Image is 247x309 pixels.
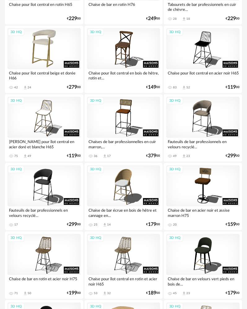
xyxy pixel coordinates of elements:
a: 3D HQ Chaise de bar en rotin et acier noir H75 71 Download icon 50 €19900 [5,231,83,299]
span: Download icon [182,291,186,296]
div: 42 [14,86,18,89]
div: € 00 [67,291,81,295]
div: 18 [186,17,190,21]
a: 3D HQ Fauteuils de bar professionnels en velours recyclé... 49 Download icon 23 €29900 [164,94,242,162]
div: Chaise pour îlot central en bois de hêtre, rotin et... [87,69,160,82]
span: 379 [148,154,156,158]
div: € 00 [226,17,240,21]
span: 179 [148,222,156,226]
div: € 00 [146,85,160,89]
div: Chaise de bar en velours vert pieds en bois de... [166,275,240,287]
a: 3D HQ [PERSON_NAME] pour îlot central en acier doré et blanche H65 75 Download icon 49 €11900 [5,94,83,162]
div: Chaise pour îlot central en acier noir H65 [166,69,240,82]
div: € 00 [67,222,81,226]
div: € 00 [67,85,81,89]
div: Chaise pour îlot central beige et dorée H66 [7,69,81,82]
div: 3D HQ [87,166,104,173]
span: Download icon [102,291,107,296]
span: Download icon [23,85,28,90]
div: 49 [173,154,177,158]
div: 32 [107,291,111,295]
div: Chaise de bar écrue en bois de hêtre et cannage en... [87,206,160,219]
a: 3D HQ Chaise de bar écrue en bois de hêtre et cannage en... 25 Download icon 14 €17900 [84,163,163,230]
span: 189 [148,291,156,295]
div: € 00 [226,85,240,89]
div: 3D HQ [167,28,183,36]
span: 119 [69,154,77,158]
div: € 00 [67,17,81,21]
div: € 00 [226,222,240,226]
span: 159 [227,222,236,226]
div: 17 [14,223,18,226]
div: € 00 [146,222,160,226]
span: 119 [227,85,236,89]
span: Download icon [182,154,186,159]
div: 24 [28,86,31,89]
span: 299 [69,222,77,226]
div: € 00 [146,17,160,21]
span: 299 [227,154,236,158]
div: 83 [173,86,177,89]
div: Chaise de bar en rotin et acier noir H75 [7,275,81,287]
div: 3D HQ [167,166,183,173]
span: Download icon [23,154,28,159]
span: Download icon [182,85,186,90]
span: Download icon [102,222,107,227]
div: 3D HQ [87,28,104,36]
div: Chaise de bar en acier noir et assise marron H75 [166,206,240,219]
a: 3D HQ Chaise pour îlot central en acier noir H65 83 Download icon 52 €11900 [164,26,242,93]
div: 53 [94,291,97,295]
div: 3D HQ [8,166,24,173]
div: 3D HQ [8,234,24,242]
div: Chaise de bar en rotin H76 [87,1,160,13]
div: Chaise pour îlot central en rotin et acier noir H65 [87,275,160,287]
div: € 00 [226,291,240,295]
div: 49 [28,154,31,158]
span: Download icon [182,17,186,21]
span: 149 [148,85,156,89]
div: 23 [186,291,190,295]
a: 3D HQ Chaise pour îlot central en bois de hêtre, rotin et... €14900 [84,26,163,93]
span: 199 [69,291,77,295]
div: € 00 [146,154,160,158]
a: 3D HQ Chaise pour îlot central en rotin et acier noir H65 53 Download icon 32 €18900 [84,231,163,299]
a: 3D HQ Chaise pour îlot central beige et dorée H66 42 Download icon 24 €27900 [5,26,83,93]
span: 229 [69,17,77,21]
div: 3D HQ [87,97,104,105]
div: Tabourets de bar professionnels en cuir de chèvre... [166,1,240,13]
div: 36 [94,154,97,158]
div: 3D HQ [8,28,24,36]
div: 23 [186,154,190,158]
div: € 00 [67,154,81,158]
div: 71 [14,291,18,295]
span: 249 [148,17,156,21]
div: 50 [28,291,31,295]
div: 3D HQ [87,234,104,242]
span: 229 [227,17,236,21]
a: 3D HQ Chaises de bar professionnelles en cuir marron,... 36 Download icon 17 €37900 [84,94,163,162]
div: Fauteuils de bar professionnels en velours recyclé... [166,138,240,150]
div: 28 [173,17,177,21]
div: 45 [173,291,177,295]
a: 3D HQ Chaise de bar en acier noir et assise marron H75 20 €15900 [164,163,242,230]
div: 75 [14,154,18,158]
div: 3D HQ [167,234,183,242]
div: 20 [173,223,177,226]
a: 3D HQ Fauteuils de bar professionnels en velours recyclé... 17 €29900 [5,163,83,230]
div: 14 [107,223,111,226]
div: 17 [107,154,111,158]
a: 3D HQ Chaise de bar en velours vert pieds en bois de... 45 Download icon 23 €17900 [164,231,242,299]
div: Chaise pour îlot central en rotin H65 [7,1,81,13]
div: € 00 [226,154,240,158]
div: Chaises de bar professionnelles en cuir marron,... [87,138,160,150]
div: 25 [94,223,97,226]
span: Download icon [23,291,28,296]
div: Fauteuils de bar professionnels en velours recyclé... [7,206,81,219]
div: € 00 [146,291,160,295]
div: 52 [186,86,190,89]
div: [PERSON_NAME] pour îlot central en acier doré et blanche H65 [7,138,81,150]
span: 279 [69,85,77,89]
span: Download icon [102,154,107,159]
div: 3D HQ [8,97,24,105]
span: 179 [227,291,236,295]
